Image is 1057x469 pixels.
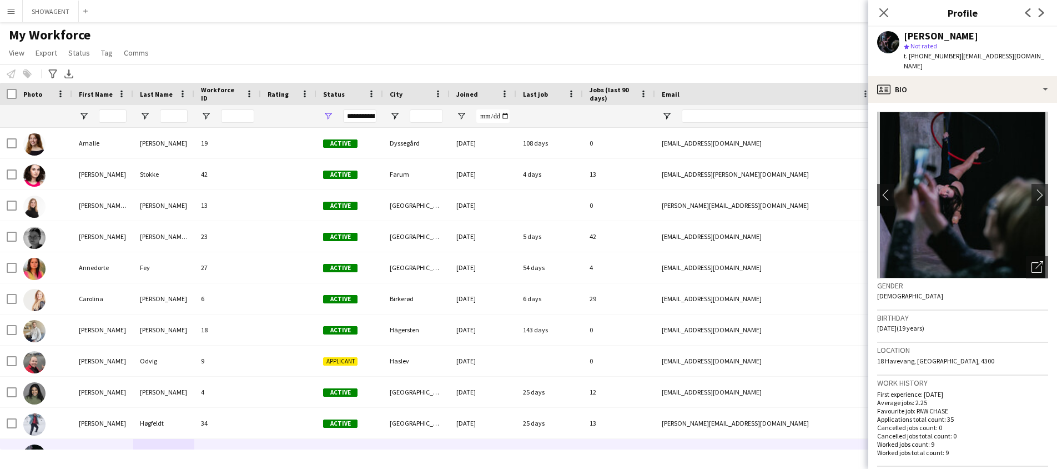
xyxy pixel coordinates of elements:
div: [PERSON_NAME] [72,408,133,438]
div: 42 [583,221,655,252]
img: Daniel Brandel [23,320,46,342]
div: 25 days [516,408,583,438]
div: [DATE] [450,159,516,189]
span: 18 Havevang, [GEOGRAPHIC_DATA], 4300 [877,357,994,365]
div: 6 [194,283,261,314]
div: [GEOGRAPHIC_DATA] [383,252,450,283]
div: 18 [194,315,261,345]
img: Ane Marte Stokke [23,164,46,187]
span: Active [323,264,358,272]
p: Worked jobs total count: 9 [877,448,1048,457]
div: [DATE] [450,252,516,283]
input: First Name Filter Input [99,109,127,123]
div: Farum [383,159,450,189]
div: [PERSON_NAME][EMAIL_ADDRESS][DOMAIN_NAME] [655,408,877,438]
p: Favourite job: PAW CHASE [877,407,1048,415]
span: First Name [79,90,113,98]
img: Anna Christine Bauer [23,196,46,218]
span: Active [323,420,358,428]
div: [PERSON_NAME] [72,315,133,345]
div: 25 days [516,377,583,407]
span: Last job [523,90,548,98]
div: 0 [583,346,655,376]
div: [PERSON_NAME] [PERSON_NAME] [133,221,194,252]
app-action-btn: Export XLSX [62,67,75,81]
img: Annedorte Fey [23,258,46,280]
span: My Workforce [9,27,90,43]
span: Workforce ID [201,86,241,102]
span: Jobs (last 90 days) [590,86,635,102]
div: 34 [194,408,261,438]
div: [GEOGRAPHIC_DATA] [383,408,450,438]
div: [PERSON_NAME] [133,377,194,407]
div: 4 [583,252,655,283]
div: [DATE] [450,377,516,407]
div: Carolina [72,283,133,314]
div: [EMAIL_ADDRESS][DOMAIN_NAME] [655,283,877,314]
p: Cancelled jobs total count: 0 [877,432,1048,440]
div: Open photos pop-in [1026,256,1048,278]
div: Bio [868,76,1057,103]
img: Crew avatar or photo [877,112,1048,278]
div: [DATE] [450,283,516,314]
div: 23 [194,221,261,252]
div: [DATE] [450,190,516,221]
span: [DEMOGRAPHIC_DATA] [877,292,943,300]
span: Joined [456,90,478,98]
span: Active [323,171,358,179]
span: Status [323,90,345,98]
div: 13 [583,159,655,189]
span: Status [68,48,90,58]
span: Export [36,48,57,58]
div: 12 [583,377,655,407]
div: 42 [194,159,261,189]
div: 4 days [516,159,583,189]
span: Last Name [140,90,173,98]
div: [GEOGRAPHIC_DATA] [383,377,450,407]
div: Hägersten [383,315,450,345]
input: Email Filter Input [682,109,870,123]
a: Status [64,46,94,60]
img: Amalie Frederiksen [23,133,46,156]
span: View [9,48,24,58]
div: 29 [583,283,655,314]
input: Joined Filter Input [476,109,510,123]
div: Stokke [133,159,194,189]
div: [PERSON_NAME] [72,159,133,189]
span: Not rated [910,42,937,50]
div: 13 [194,190,261,221]
input: City Filter Input [410,109,443,123]
div: [EMAIL_ADDRESS][DOMAIN_NAME] [655,346,877,376]
div: Odvig [133,346,194,376]
a: View [4,46,29,60]
p: First experience: [DATE] [877,390,1048,398]
div: Haslev [383,346,450,376]
div: 19 [194,128,261,158]
h3: Birthday [877,313,1048,323]
span: Active [323,139,358,148]
button: Open Filter Menu [662,111,672,121]
img: Hanna Thorsen [23,445,46,467]
div: [DATE] [450,128,516,158]
span: City [390,90,402,98]
span: Rating [268,90,289,98]
div: Birkerød [383,283,450,314]
a: Comms [119,46,153,60]
span: t. [PHONE_NUMBER] [904,52,962,60]
div: [EMAIL_ADDRESS][DOMAIN_NAME] [655,221,877,252]
p: Worked jobs count: 9 [877,440,1048,448]
div: [DATE] [450,408,516,438]
p: Cancelled jobs count: 0 [877,423,1048,432]
div: 9 [194,346,261,376]
span: Active [323,326,358,335]
span: Active [323,295,358,303]
span: Active [323,233,358,241]
img: Eddie Høgfeldt [23,413,46,436]
div: [DATE] [450,221,516,252]
div: [PERSON_NAME] [904,31,978,41]
div: Dyssegård [383,128,450,158]
span: Photo [23,90,42,98]
input: Last Name Filter Input [160,109,188,123]
h3: Profile [868,6,1057,20]
h3: Gender [877,281,1048,291]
